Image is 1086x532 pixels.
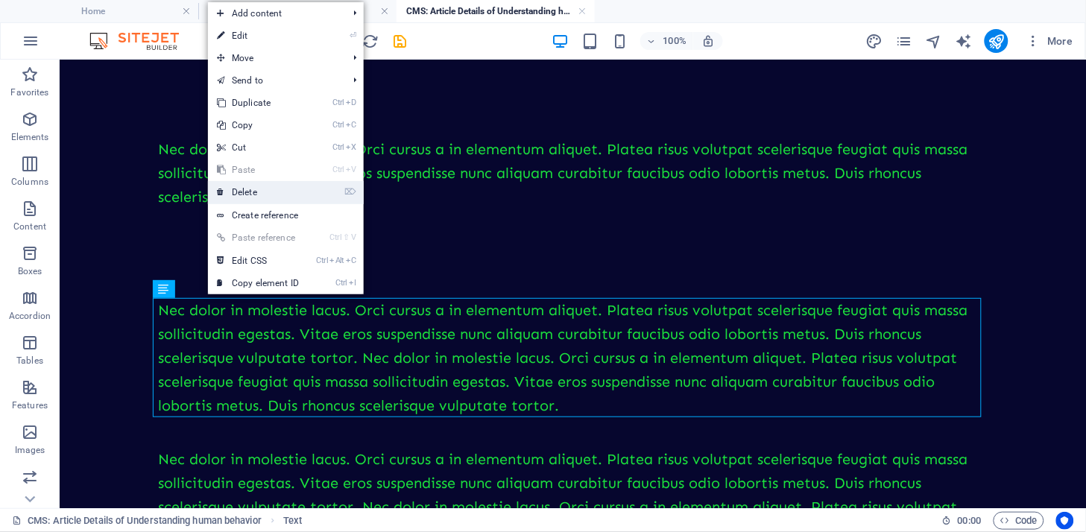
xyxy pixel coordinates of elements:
i: Publish [988,33,1005,50]
img: Editor Logo [86,32,198,50]
a: ⏎Edit [208,25,308,47]
a: Click to cancel selection. Double-click to open Pages [12,512,262,530]
button: Usercentrics [1056,512,1074,530]
p: Slider [19,489,42,501]
i: Ctrl [330,232,342,242]
span: 00 00 [958,512,981,530]
span: Code [1000,512,1038,530]
i: C [346,256,356,265]
i: V [346,165,356,174]
p: Elements [11,131,49,143]
span: Click to select. Double-click to edit [283,512,302,530]
p: Favorites [10,86,48,98]
button: text_generator [955,32,973,50]
p: Boxes [18,265,42,277]
i: Ctrl [332,120,344,130]
p: Tables [16,355,43,367]
i: C [346,120,356,130]
i: Navigator [925,33,942,50]
button: navigator [925,32,943,50]
i: Save (Ctrl+S) [392,33,409,50]
i: Ctrl [332,165,344,174]
i: I [349,278,356,288]
button: Code [994,512,1044,530]
p: Columns [11,176,48,188]
button: More [1020,29,1079,53]
h6: 100% [663,32,686,50]
h6: Session time [942,512,982,530]
a: CtrlCCopy [208,114,308,136]
a: CtrlDDuplicate [208,92,308,114]
p: Accordion [9,310,51,322]
p: Content [13,221,46,232]
i: Design (Ctrl+Alt+Y) [865,33,883,50]
button: design [865,32,883,50]
i: Ctrl [332,98,344,107]
i: On resize automatically adjust zoom level to fit chosen device. [701,34,715,48]
nav: breadcrumb [283,512,302,530]
a: Ctrl⇧VPaste reference [208,227,308,249]
i: X [346,142,356,152]
a: Create reference [208,204,364,227]
a: CtrlVPaste [208,159,308,181]
button: publish [985,29,1008,53]
a: Send to [208,69,341,92]
i: Ctrl [335,278,347,288]
p: Features [12,399,48,411]
a: ⌦Delete [208,181,308,203]
i: Ctrl [317,256,329,265]
i: D [346,98,356,107]
a: CtrlICopy element ID [208,272,308,294]
h4: Collections Manager [198,3,397,19]
span: : [968,515,970,526]
a: CtrlAltCEdit CSS [208,250,308,272]
span: Move [208,47,341,69]
span: Add content [208,2,341,25]
button: save [391,32,409,50]
h4: CMS: Article Details of Understanding human behavior [397,3,595,19]
span: More [1026,34,1073,48]
i: Ctrl [332,142,344,152]
i: ⌦ [344,187,356,197]
i: ⏎ [350,31,356,40]
button: reload [362,32,379,50]
p: Images [15,444,45,456]
button: pages [895,32,913,50]
i: Alt [329,256,344,265]
a: CtrlXCut [208,136,308,159]
button: 100% [640,32,693,50]
i: AI Writer [955,33,972,50]
i: ⇧ [344,232,350,242]
i: Reload page [362,33,379,50]
i: Pages (Ctrl+Alt+S) [895,33,912,50]
i: V [352,232,356,242]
